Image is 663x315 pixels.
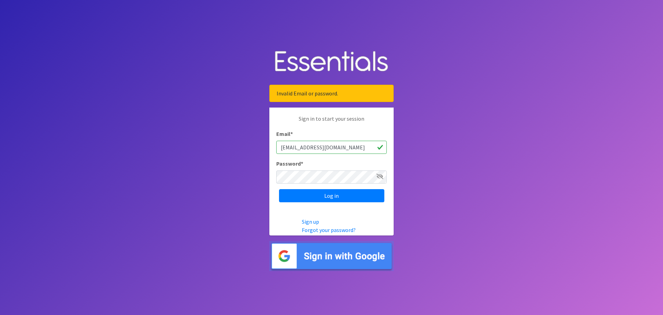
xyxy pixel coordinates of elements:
input: Log in [279,189,384,202]
img: Sign in with Google [269,241,394,271]
div: Invalid Email or password. [269,85,394,102]
abbr: required [290,130,293,137]
label: Password [276,159,303,168]
abbr: required [301,160,303,167]
a: Forgot your password? [302,226,356,233]
p: Sign in to start your session [276,114,387,130]
label: Email [276,130,293,138]
a: Sign up [302,218,319,225]
img: Human Essentials [269,44,394,80]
